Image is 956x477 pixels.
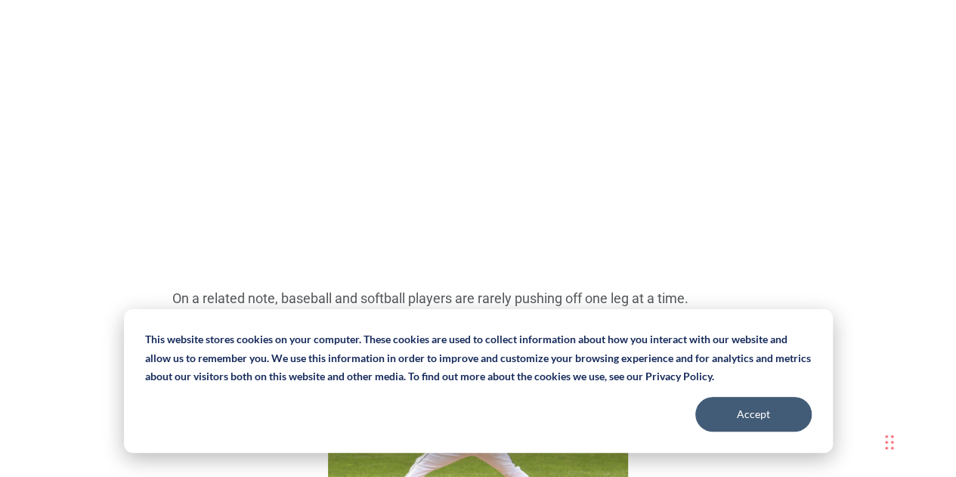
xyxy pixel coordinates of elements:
[172,286,784,311] p: On a related note, baseball and softball players are rarely pushing off one leg at a time.
[741,314,956,477] iframe: Chat Widget
[145,330,812,386] p: This website stores cookies on your computer. These cookies are used to collect information about...
[124,309,833,453] div: Cookie banner
[695,397,812,432] button: Accept
[885,420,894,465] div: Drag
